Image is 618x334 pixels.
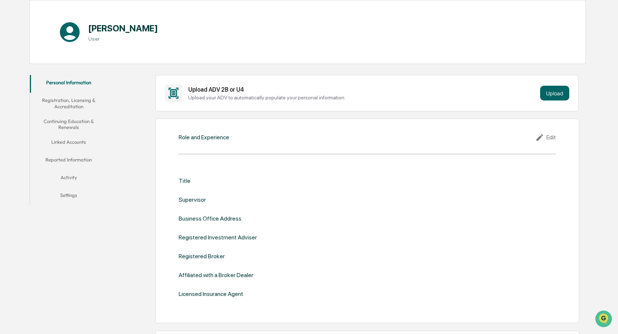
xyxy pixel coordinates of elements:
[30,188,107,205] button: Settings
[4,90,51,103] a: 🖐️Preclearance
[30,170,107,188] button: Activity
[179,177,190,184] div: Title
[540,86,569,100] button: Upload
[88,36,158,42] h3: User
[179,234,257,241] div: Registered Investment Adviser
[188,86,537,93] div: Upload ADV 2B or U4
[535,133,556,142] div: Edit
[179,253,225,260] div: Registered Broker
[7,16,134,27] p: How can we help?
[7,108,13,114] div: 🔎
[126,59,134,68] button: Start new chat
[30,93,107,114] button: Registration, Licensing & Accreditation
[594,310,614,330] iframe: Open customer support
[30,114,107,135] button: Continuing Education & Renewals
[30,75,107,93] button: Personal Information
[51,90,95,103] a: 🗄️Attestations
[30,152,107,170] button: Reported Information
[73,125,89,131] span: Pylon
[25,57,121,64] div: Start new chat
[179,134,229,141] div: Role and Experience
[61,93,92,100] span: Attestations
[4,104,49,117] a: 🔎Data Lookup
[179,290,243,297] div: Licensed Insurance Agent
[7,57,21,70] img: 1746055101610-c473b297-6a78-478c-a979-82029cc54cd1
[15,107,47,115] span: Data Lookup
[188,95,537,100] div: Upload your ADV to automatically populate your personal information.
[179,196,206,203] div: Supervisor
[7,94,13,100] div: 🖐️
[179,272,253,279] div: Affiliated with a Broker Dealer
[54,94,59,100] div: 🗄️
[179,215,241,222] div: Business Office Address
[30,134,107,152] button: Linked Accounts
[15,93,48,100] span: Preclearance
[88,23,158,34] h1: [PERSON_NAME]
[30,75,107,205] div: secondary tabs example
[52,125,89,131] a: Powered byPylon
[25,64,93,70] div: We're available if you need us!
